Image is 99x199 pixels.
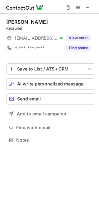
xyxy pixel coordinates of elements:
button: AI write personalized message [6,78,95,90]
button: Find work email [6,123,95,132]
span: Find work email [16,125,93,130]
img: ContactOut v5.3.10 [6,4,44,11]
div: Save to List / ATS / CRM [17,66,84,71]
span: Send email [17,96,41,101]
span: AI write personalized message [17,81,83,86]
span: Add to email campaign [17,111,66,116]
button: Notes [6,136,95,144]
button: Send email [6,93,95,104]
span: Notes [16,137,93,143]
button: Add to email campaign [6,108,95,119]
button: save-profile-one-click [6,63,95,75]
